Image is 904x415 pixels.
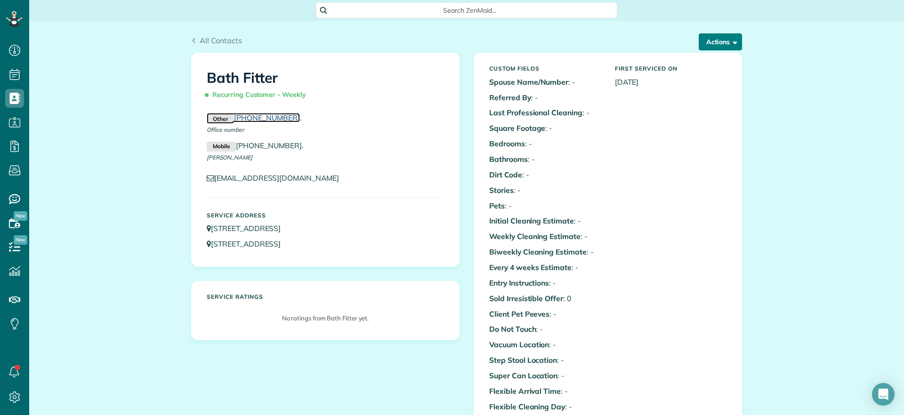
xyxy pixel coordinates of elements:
a: [EMAIL_ADDRESS][DOMAIN_NAME] [207,173,348,183]
b: Weekly Cleaning Estimate [489,231,581,241]
h5: Custom Fields [489,65,601,72]
b: Initial Cleaning Estimate [489,216,574,225]
p: No ratings from Bath Fitter yet. [211,314,439,323]
b: Step Stool Location [489,355,557,365]
button: Actions [699,33,742,50]
p: : - [489,200,601,211]
b: Stories [489,185,514,195]
p: : - [489,169,601,180]
a: All Contacts [191,35,242,46]
p: : - [489,355,601,366]
h5: Service ratings [207,294,444,300]
b: Bathrooms [489,154,528,164]
b: Every 4 weeks Estimate [489,263,572,272]
b: Pets [489,201,505,210]
div: Open Intercom Messenger [872,383,895,406]
p: : - [489,247,601,257]
p: : - [489,215,601,226]
b: Entry Instructions [489,278,549,287]
a: Mobile[PHONE_NUMBER] [207,141,302,150]
span: Recurring Customer - Weekly [207,87,310,103]
p: : - [489,309,601,319]
p: . [207,112,444,124]
a: [STREET_ADDRESS] [207,223,290,233]
b: Biweekly Cleaning Estimate [489,247,587,256]
b: Flexible Cleaning Day [489,402,565,411]
p: : - [489,262,601,273]
b: Flexible Arrival Time [489,386,561,396]
p: : - [489,324,601,335]
small: Other [207,114,234,124]
span: [PERSON_NAME] [207,154,252,161]
span: All Contacts [200,36,242,45]
p: : - [489,231,601,242]
b: Super Can Location [489,371,557,380]
p: : - [489,107,601,118]
a: Other[PHONE_NUMBER] [207,113,300,122]
p: : - [489,339,601,350]
b: Referred By [489,93,531,102]
b: Do Not Touch [489,324,536,334]
p: : - [489,123,601,134]
b: Spouse Name/Number [489,77,568,87]
p: : - [489,77,601,88]
p: . [207,140,444,152]
b: Sold Irresistible Offer [489,294,563,303]
p: : - [489,401,601,412]
h5: First Serviced On [615,65,726,72]
p: : - [489,370,601,381]
b: Bedrooms [489,139,525,148]
b: Dirt Code [489,170,522,179]
small: Mobile [207,142,236,152]
b: Square Footage [489,123,545,133]
p: : - [489,154,601,165]
h5: Service Address [207,212,444,218]
p: [DATE] [615,77,726,88]
p: : - [489,92,601,103]
p: : - [489,138,601,149]
p: : - [489,278,601,288]
a: [STREET_ADDRESS] [207,239,290,248]
p: : - [489,386,601,397]
b: Client Pet Peeves [489,309,549,319]
b: Last Professional Cleaning [489,108,582,117]
span: New [14,211,27,221]
h1: Bath Fitter [207,70,444,103]
b: Vacuum Location [489,340,549,349]
span: New [14,235,27,245]
span: Office number [207,126,244,133]
p: : 0 [489,293,601,304]
p: : - [489,185,601,196]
